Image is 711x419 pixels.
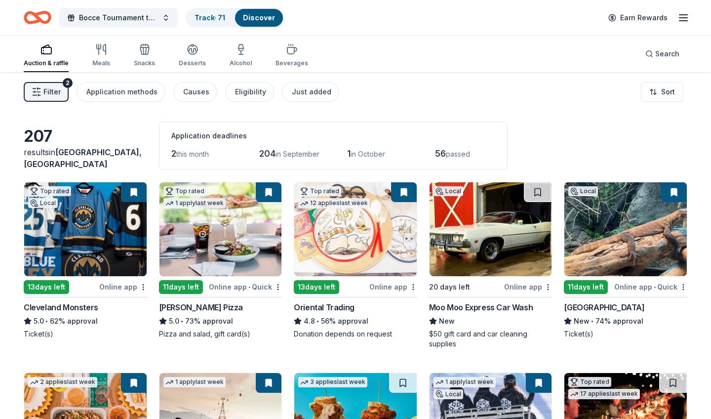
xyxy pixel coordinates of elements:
span: • [248,283,250,291]
div: Just added [292,86,331,98]
div: Online app [99,281,147,293]
img: Image for Moo Moo Express Car Wash [430,182,552,276]
button: Application methods [77,82,165,102]
div: [GEOGRAPHIC_DATA] [564,301,644,313]
div: Top rated [568,377,611,387]
button: Search [637,44,687,64]
div: Local [28,198,58,208]
div: 207 [24,126,147,146]
div: Pizza and salad, gift card(s) [159,329,282,339]
div: Ticket(s) [564,329,687,339]
span: Search [655,48,679,60]
div: 12 applies last week [298,198,370,209]
div: 73% approval [159,315,282,327]
div: 74% approval [564,315,687,327]
div: results [24,146,147,170]
div: Online app Quick [614,281,687,293]
div: Application methods [86,86,158,98]
button: Desserts [179,40,206,72]
button: Sort [641,82,683,102]
div: Causes [183,86,209,98]
span: 56 [435,148,446,159]
span: this month [176,150,209,158]
div: 20 days left [429,281,470,293]
span: passed [446,150,470,158]
button: Causes [173,82,217,102]
div: 13 days left [24,280,69,294]
a: Home [24,6,51,29]
img: Image for Oriental Trading [294,182,417,276]
div: Meals [92,59,110,67]
div: 11 days left [564,280,608,294]
div: 1 apply last week [434,377,496,387]
a: Image for Moo Moo Express Car WashLocal20 days leftOnline appMoo Moo Express Car WashNew$50 gift ... [429,182,553,349]
span: • [181,317,183,325]
a: Image for Cincinnati Zoo & Botanical GardenLocal11days leftOnline app•Quick[GEOGRAPHIC_DATA]New•7... [564,182,687,339]
button: Just added [282,82,339,102]
div: 17 applies last week [568,389,640,399]
div: Eligibility [235,86,266,98]
div: Online app [369,281,417,293]
div: Local [568,186,598,196]
span: 1 [347,148,351,159]
div: Local [434,186,463,196]
div: Ticket(s) [24,329,147,339]
span: in October [351,150,385,158]
button: Meals [92,40,110,72]
a: Image for Oriental TradingTop rated12 applieslast week13days leftOnline appOriental Trading4.8•56... [294,182,417,339]
div: 1 apply last week [163,377,226,387]
div: 56% approval [294,315,417,327]
button: Track· 71Discover [186,8,284,28]
span: • [317,317,319,325]
div: Top rated [163,186,206,196]
span: 2 [171,148,176,159]
div: 11 days left [159,280,203,294]
div: Moo Moo Express Car Wash [429,301,533,313]
a: Image for Cleveland MonstersTop ratedLocal13days leftOnline appCleveland Monsters5.0•62% approval... [24,182,147,339]
a: Image for Dewey's PizzaTop rated1 applylast week11days leftOnline app•Quick[PERSON_NAME] Pizza5.0... [159,182,282,339]
span: [GEOGRAPHIC_DATA], [GEOGRAPHIC_DATA] [24,147,142,169]
div: Beverages [276,59,308,67]
div: [PERSON_NAME] Pizza [159,301,243,313]
span: New [439,315,455,327]
span: in [24,147,142,169]
div: 2 [63,78,73,88]
div: Cleveland Monsters [24,301,98,313]
button: Alcohol [230,40,252,72]
a: Track· 71 [195,13,225,22]
span: Sort [661,86,675,98]
button: Filter2 [24,82,69,102]
div: Local [434,389,463,399]
div: 13 days left [294,280,339,294]
div: 1 apply last week [163,198,226,209]
div: 3 applies last week [298,377,367,387]
button: Snacks [134,40,155,72]
img: Image for Cleveland Monsters [24,182,147,276]
div: Online app [504,281,552,293]
div: Auction & raffle [24,59,69,67]
div: Application deadlines [171,130,495,142]
div: Desserts [179,59,206,67]
span: Bocce Tournament to Stop Trafficking [79,12,158,24]
span: 5.0 [34,315,44,327]
div: $50 gift card and car cleaning supplies [429,329,553,349]
div: Oriental Trading [294,301,355,313]
div: Online app Quick [209,281,282,293]
button: Eligibility [225,82,274,102]
span: • [45,317,48,325]
div: Alcohol [230,59,252,67]
span: Filter [43,86,61,98]
img: Image for Cincinnati Zoo & Botanical Garden [564,182,687,276]
div: Top rated [298,186,341,196]
div: 62% approval [24,315,147,327]
span: New [574,315,590,327]
span: • [592,317,594,325]
div: Top rated [28,186,71,196]
div: Snacks [134,59,155,67]
span: in September [276,150,319,158]
span: 5.0 [169,315,179,327]
div: Donation depends on request [294,329,417,339]
a: Discover [243,13,275,22]
div: 2 applies last week [28,377,97,387]
button: Beverages [276,40,308,72]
